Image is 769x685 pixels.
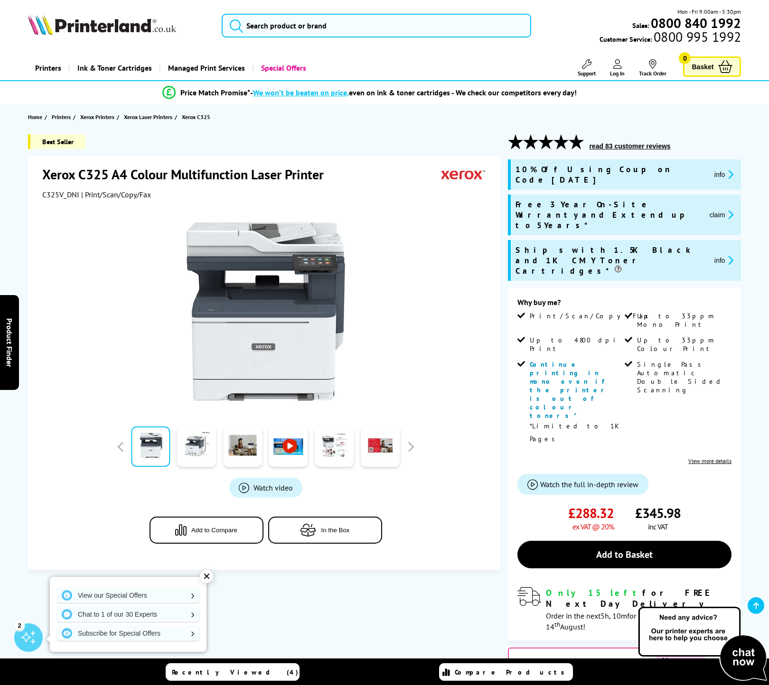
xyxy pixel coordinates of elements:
span: Recently Viewed (4) [172,668,299,676]
a: Printerland Logo [28,14,210,37]
span: £345.98 [635,504,681,522]
span: 5h, 10m [600,611,627,620]
span: Xerox C325 [182,113,210,120]
button: Add to Compare [150,517,263,544]
span: We won’t be beaten on price, [253,88,349,97]
span: Compare Products [455,668,570,676]
a: Xerox Printers [80,112,117,122]
span: Up to 4800 dpi Print [530,336,622,353]
button: promo-description [712,255,737,266]
input: Search product or brand [222,14,532,37]
div: modal_delivery [517,587,731,631]
span: 0 [679,52,691,64]
span: Printers [52,112,71,122]
a: Track Order [639,59,666,77]
a: Support [578,59,596,77]
span: C325V_DNI [42,190,79,199]
span: Product Finder [5,318,14,367]
a: Add to Basket [517,541,731,568]
a: Ink & Toner Cartridges [68,56,159,80]
span: Mon - Fri 9:00am - 5:30pm [677,7,741,16]
button: read 83 customer reviews [586,142,673,150]
span: Watch the full in-depth review [540,480,638,489]
b: 0800 840 1992 [651,14,741,32]
a: Basket 0 [683,56,741,77]
span: Support [578,70,596,77]
span: Save up to 60% on a subscription plan [528,657,653,666]
a: Printers [28,56,68,80]
span: Ships with 1.5K Black and 1K CMY Toner Cartridges* [516,245,706,276]
span: ex VAT @ 20% [572,522,614,531]
a: Xerox Laser Printers [124,112,175,122]
span: Order in the next for Free Delivery [DATE] 14 August! [546,611,703,631]
button: In the Box [268,517,382,544]
span: Ink & Toner Cartridges [77,56,152,80]
span: Up to 33ppm Colour Print [637,336,730,353]
span: Xerox Laser Printers [124,112,172,122]
sup: th [554,620,560,629]
a: Chat to 1 of our 30 Experts [57,607,199,622]
div: ✕ [200,570,213,583]
h1: Xerox C325 A4 Colour Multifunction Laser Printer [42,166,333,183]
span: Free 3 Year On-Site Warranty and Extend up to 5 Years* [516,199,702,231]
li: modal_Promise [9,84,730,101]
a: 0800 840 1992 [649,19,741,28]
button: promo-description [707,209,737,220]
span: Watch video [253,483,293,492]
button: promo-description [712,169,737,180]
span: Single Pass Automatic Double Sided Scanning [637,360,730,394]
a: Managed Print Services [159,56,252,80]
div: Why buy me? [517,297,731,312]
span: Sales: [632,21,649,30]
span: inc VAT [648,522,668,531]
span: Best Seller [28,134,85,149]
span: £288.32 [568,504,614,522]
span: Up to 33ppm Mono Print [637,312,730,329]
span: In the Box [321,527,349,534]
img: Xerox [441,166,485,183]
div: 2 [14,620,25,630]
div: for FREE Next Day Delivery [546,587,731,609]
span: Home [28,112,42,122]
img: Xerox C325 [173,218,359,404]
img: Printerland Logo [28,14,176,35]
span: | Print/Scan/Copy/Fax [81,190,151,199]
a: Subscribe for Special Offers [57,626,199,641]
span: Continue printing in mono even if the printer is out of colour toners* [530,360,610,420]
a: View more details [688,457,731,464]
span: Only 15 left [546,587,642,598]
a: Special Offers [252,56,313,80]
span: 0800 995 1992 [652,32,741,41]
a: Compare Products [439,663,573,681]
a: Recently Viewed (4) [166,663,300,681]
span: Log In [610,70,625,77]
div: - even on ink & toner cartridges - We check our competitors every day! [250,88,577,97]
a: View our Special Offers [57,588,199,603]
a: Printers [52,112,73,122]
p: *Limited to 1K Pages [530,420,622,445]
span: 10% Off Using Coupon Code [DATE] [516,164,706,185]
a: Log In [610,59,625,77]
img: Open Live Chat window [636,605,769,683]
span: Customer Service: [600,32,741,44]
span: Add to Compare [191,527,237,534]
span: Print/Scan/Copy/Fax [530,312,652,320]
a: Home [28,112,45,122]
span: Xerox Printers [80,112,114,122]
span: Price Match Promise* [180,88,250,97]
a: Product_All_Videos [229,478,302,498]
span: Basket [692,60,713,73]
